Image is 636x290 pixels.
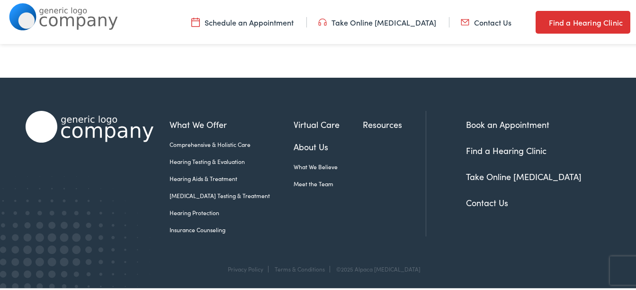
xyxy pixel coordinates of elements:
a: Hearing Testing & Evaluation [170,156,293,164]
a: What We Offer [170,117,293,129]
a: What We Believe [294,161,363,170]
a: [MEDICAL_DATA] Testing & Treatment [170,190,293,199]
a: Meet the Team [294,178,363,187]
a: Contact Us [466,195,508,207]
a: Contact Us [461,16,511,26]
img: utility icon [191,16,200,26]
a: Hearing Protection [170,207,293,216]
a: Terms & Conditions [275,263,325,272]
a: Take Online [MEDICAL_DATA] [318,16,436,26]
a: Virtual Care [294,117,363,129]
a: Schedule an Appointment [191,16,294,26]
a: Resources [363,117,425,129]
a: Find a Hearing Clinic [536,9,630,32]
div: ©2025 Alpaca [MEDICAL_DATA] [331,264,421,271]
a: Take Online [MEDICAL_DATA] [466,169,582,181]
a: Hearing Aids & Treatment [170,173,293,181]
a: About Us [294,139,363,152]
img: Alpaca Audiology [26,109,153,141]
a: Comprehensive & Holistic Care [170,139,293,147]
a: Privacy Policy [228,263,263,272]
img: utility icon [461,16,469,26]
a: Insurance Counseling [170,224,293,233]
a: Book an Appointment [466,117,549,129]
img: utility icon [318,16,327,26]
a: Find a Hearing Clinic [466,143,546,155]
img: utility icon [536,15,544,27]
